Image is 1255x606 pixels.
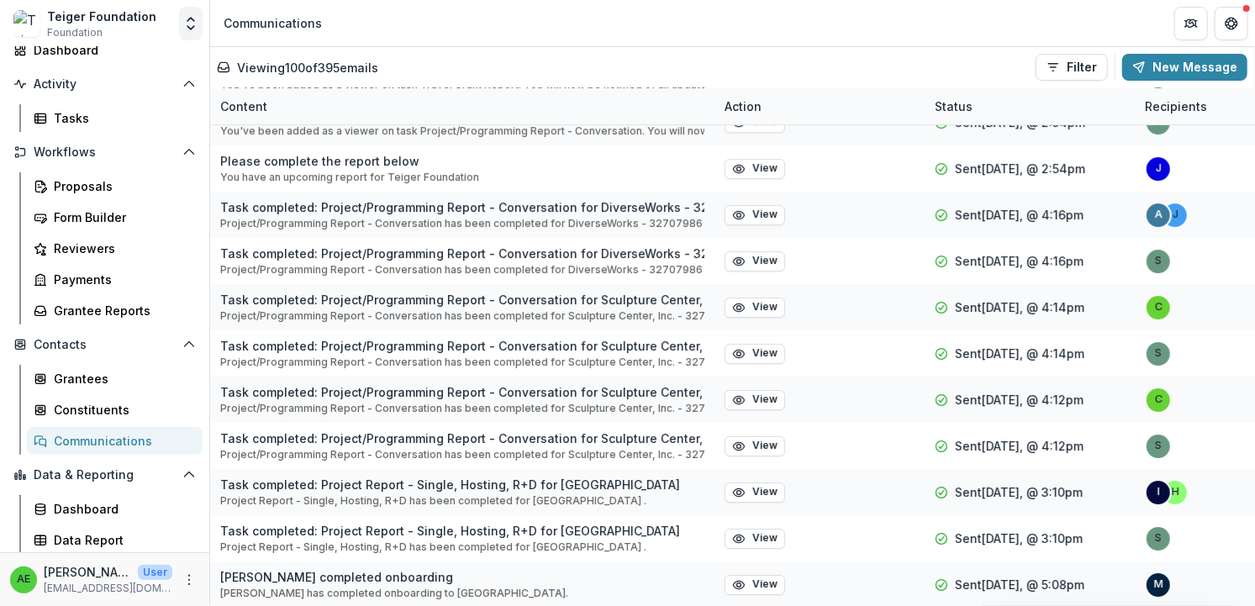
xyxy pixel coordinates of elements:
p: Sent [DATE], @ 4:16pm [955,206,1084,224]
div: skoch@teigerfoundation.org [1155,117,1162,128]
button: View [725,159,785,179]
div: skoch@teigerfoundation.org [1155,440,1162,451]
p: Sent [DATE], @ 2:54pm [955,160,1085,177]
div: Action [715,88,925,124]
div: Dashboard [34,41,189,59]
div: cchan@sculpture-center.org [1155,394,1163,405]
button: View [725,251,785,271]
button: View [725,390,785,410]
div: Action [715,97,772,115]
a: Tasks [27,104,203,132]
button: View [725,482,785,503]
p: Project/Programming Report - Conversation has been completed for Sculpture Center, Inc. - 32707092 . [220,308,704,324]
button: View [725,436,785,456]
p: Project/Programming Report - Conversation has been completed for DiverseWorks - 32707986 . [220,216,704,231]
p: Sent [DATE], @ 4:14pm [955,345,1084,362]
span: Foundation [47,25,103,40]
p: Project/Programming Report - Conversation has been completed for Sculpture Center, Inc. - 32707092 . [220,447,704,462]
div: Payments [54,271,189,288]
div: Dashboard [54,500,189,518]
p: Project/Programming Report - Conversation has been completed for Sculpture Center, Inc. - 32707092 . [220,355,704,370]
p: User [138,565,172,580]
p: Task completed: Project/Programming Report - Conversation for Sculpture Center, Inc. - 32707092 [220,291,704,308]
p: Sent [DATE], @ 4:16pm [955,252,1084,270]
div: skoch@teigerfoundation.org [1155,256,1162,266]
nav: breadcrumb [217,11,329,35]
button: View [725,344,785,364]
div: mpeach@teigerfoundation.org [1154,579,1163,590]
div: Status [925,88,1135,124]
p: [PERSON_NAME] has completed onboarding to [GEOGRAPHIC_DATA]. [220,586,568,601]
p: Project Report - Single, Hosting, R+D has been completed for [GEOGRAPHIC_DATA] . [220,540,680,555]
p: Task completed: Project/Programming Report - Conversation for Sculpture Center, Inc. - 32707092 [220,429,704,447]
span: Workflows [34,145,176,160]
div: ibehar@depaul.edu [1157,487,1160,498]
button: Filter [1036,54,1108,81]
button: More [179,570,199,590]
p: Task completed: Project/Programming Report - Conversation for Sculpture Center, Inc. - 32707092 [220,383,704,401]
div: skoch@teigerfoundation.org [1155,348,1162,359]
div: skoch@teigerfoundation.org [1155,533,1162,544]
button: View [725,298,785,318]
div: jennifer@diverseworks.org [1173,209,1179,220]
p: Project Report - Single, Hosting, R+D has been completed for [GEOGRAPHIC_DATA] . [220,493,680,509]
div: Communications [224,14,322,32]
a: Payments [27,266,203,293]
p: Sent [DATE], @ 4:12pm [955,391,1084,408]
p: Sent [DATE], @ 4:12pm [955,437,1084,455]
div: Content [210,88,715,124]
a: Reviewers [27,234,203,262]
button: Open Data & Reporting [7,461,203,488]
div: jcarter@diaart.org [1156,163,1162,174]
div: hnash6@depaul.edu [1172,487,1179,498]
img: Teiger Foundation [13,10,40,37]
p: Task completed: Project/Programming Report - Conversation for DiverseWorks - 32707986 [220,198,704,216]
div: Data Report [54,531,189,549]
div: Recipients [1135,97,1217,115]
button: Partners [1174,7,1208,40]
p: Viewing 100 of 395 emails [237,59,378,76]
button: View [725,205,785,225]
a: Grantees [27,365,203,393]
div: Tasks [54,109,189,127]
p: You've been added as a viewer on task Project/Programming Report - Conversation. You will now be ... [220,124,704,139]
div: Grantee Reports [54,302,189,319]
div: cchan@sculpture-center.org [1155,302,1163,313]
div: Communications [54,432,189,450]
p: Project/Programming Report - Conversation has been completed for DiverseWorks - 32707986 . [220,262,704,277]
a: Communications [27,427,203,455]
button: Open entity switcher [179,7,203,40]
div: Reviewers [54,240,189,257]
span: Contacts [34,338,176,352]
p: Project/Programming Report - Conversation has been completed for Sculpture Center, Inc. - 32707092 . [220,401,704,416]
div: Status [925,97,983,115]
button: View [725,575,785,595]
a: Grantee Reports [27,297,203,324]
p: Sent [DATE], @ 3:10pm [955,483,1083,501]
p: Sent [DATE], @ 4:14pm [955,298,1084,316]
div: Constituents [54,401,189,419]
button: Get Help [1215,7,1248,40]
button: Open Workflows [7,139,203,166]
a: Proposals [27,172,203,200]
p: Task completed: Project/Programming Report - Conversation for DiverseWorks - 32707986 [220,245,704,262]
a: Constituents [27,396,203,424]
p: Task completed: Project Report - Single, Hosting, R+D for [GEOGRAPHIC_DATA] [220,476,680,493]
p: [PERSON_NAME] completed onboarding [220,568,568,586]
span: Data & Reporting [34,468,176,482]
p: [EMAIL_ADDRESS][DOMAIN_NAME] [44,581,172,596]
button: New Message [1122,54,1247,81]
a: Data Report [27,526,203,554]
div: ashley@diverseworks.org [1155,209,1163,220]
button: View [725,529,785,549]
div: Proposals [54,177,189,195]
p: [PERSON_NAME] [44,563,131,581]
button: Open Activity [7,71,203,97]
p: Sent [DATE], @ 5:08pm [955,576,1084,593]
div: Form Builder [54,208,189,226]
div: Content [210,97,277,115]
a: Dashboard [27,495,203,523]
button: Open Contacts [7,331,203,358]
